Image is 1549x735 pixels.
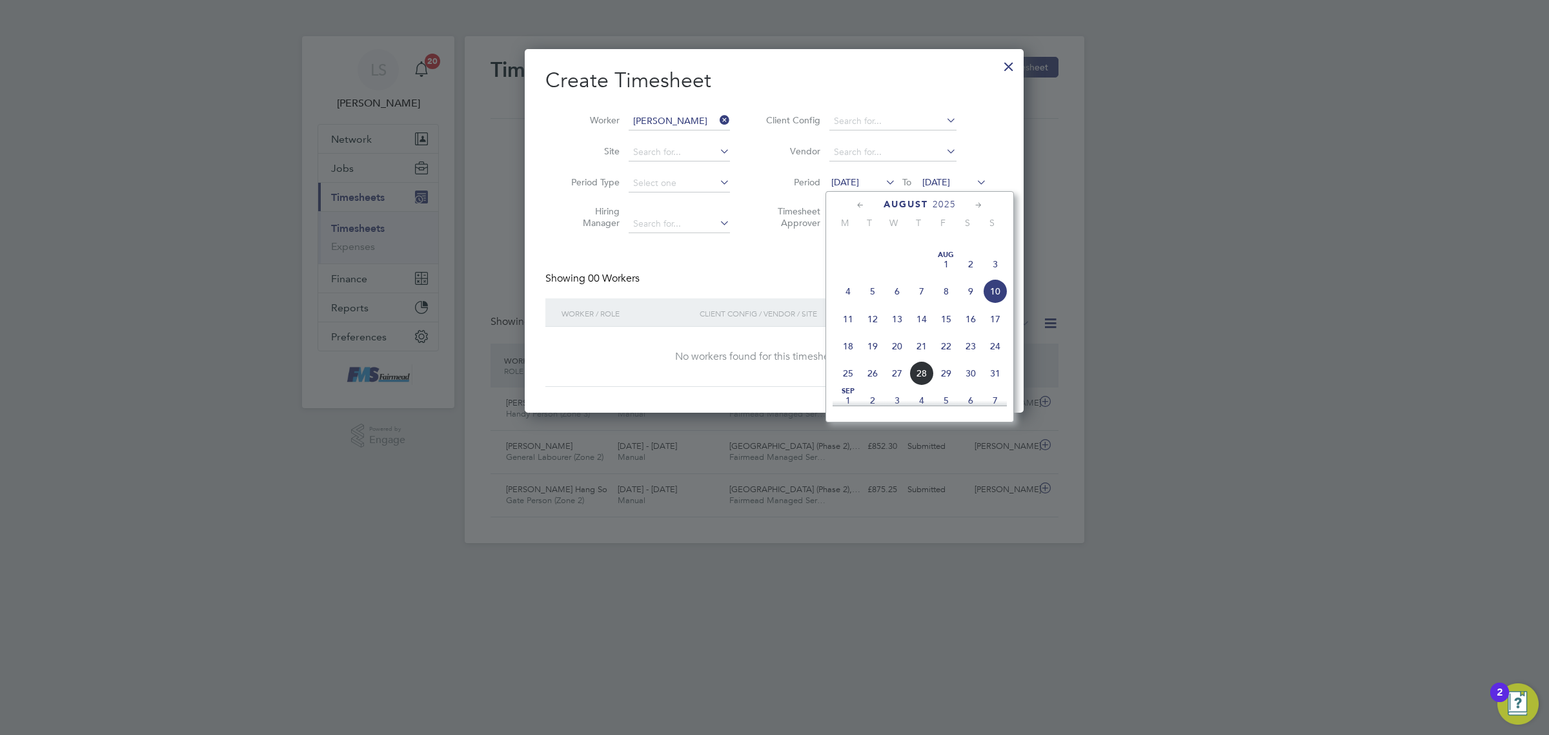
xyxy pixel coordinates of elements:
input: Select one [629,174,730,192]
span: F [931,217,955,229]
span: [DATE] [831,176,859,188]
span: 28 [909,361,934,386]
span: 5 [860,279,885,304]
span: 11 [836,307,860,331]
span: 22 [934,334,958,358]
input: Search for... [629,143,730,161]
span: Sep [836,388,860,395]
span: 14 [909,307,934,331]
span: To [898,174,915,191]
input: Search for... [629,215,730,233]
span: 6 [885,279,909,304]
span: 2 [958,252,983,276]
div: Client Config / Vendor / Site [696,298,904,328]
span: S [955,217,980,229]
span: [DATE] [922,176,950,188]
span: 24 [983,334,1007,358]
span: 5 [934,388,958,413]
span: 30 [958,361,983,386]
span: 6 [958,388,983,413]
span: 21 [909,334,934,358]
span: 9 [958,279,983,304]
label: Hiring Manager [562,205,620,229]
h2: Create Timesheet [545,67,1003,94]
label: Vendor [762,145,820,157]
span: Aug [934,252,958,258]
span: 7 [909,279,934,304]
div: Showing [545,272,642,285]
input: Search for... [829,143,957,161]
div: No workers found for this timesheet period. [558,350,990,364]
span: 17 [983,307,1007,331]
span: 3 [885,388,909,413]
span: 2 [860,388,885,413]
span: T [906,217,931,229]
label: Client Config [762,114,820,126]
span: 16 [958,307,983,331]
label: Period [762,176,820,188]
span: 25 [836,361,860,386]
div: Worker / Role [558,298,696,328]
span: 2025 [933,199,956,210]
span: 23 [958,334,983,358]
span: 4 [836,279,860,304]
span: 15 [934,307,958,331]
span: 12 [860,307,885,331]
span: August [884,199,928,210]
span: 18 [836,334,860,358]
span: 10 [983,279,1007,304]
span: 26 [860,361,885,386]
div: 2 [1497,692,1503,709]
span: 8 [934,279,958,304]
label: Period Type [562,176,620,188]
label: Worker [562,114,620,126]
span: 3 [983,252,1007,276]
span: T [857,217,882,229]
span: 29 [934,361,958,386]
span: 1 [934,252,958,276]
span: 20 [885,334,909,358]
input: Search for... [829,112,957,130]
label: Site [562,145,620,157]
span: M [833,217,857,229]
span: 7 [983,388,1007,413]
span: 00 Workers [588,272,640,285]
span: 13 [885,307,909,331]
button: Open Resource Center, 2 new notifications [1497,683,1539,725]
span: 1 [836,388,860,413]
label: Timesheet Approver [762,205,820,229]
span: S [980,217,1004,229]
span: 27 [885,361,909,386]
span: W [882,217,906,229]
span: 4 [909,388,934,413]
span: 31 [983,361,1007,386]
input: Search for... [629,112,730,130]
span: 19 [860,334,885,358]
